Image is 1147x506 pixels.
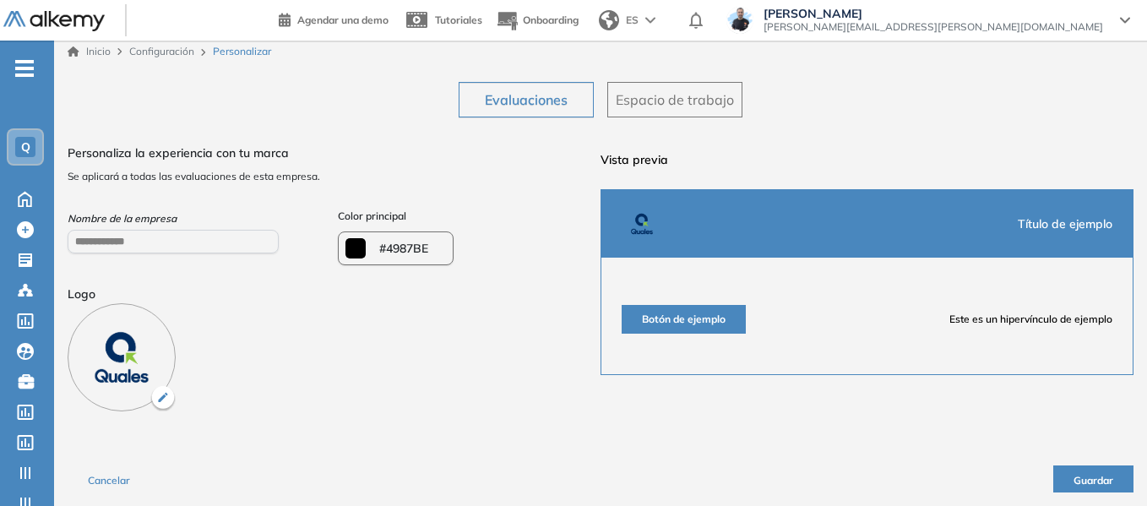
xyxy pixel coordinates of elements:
[1063,425,1147,506] iframe: Chat Widget
[129,45,194,57] span: Configuración
[485,90,568,110] span: Evaluaciones
[150,386,176,411] img: Ícono de lapiz de edición
[626,13,639,28] span: ES
[616,90,734,110] span: Espacio de trabajo
[764,20,1103,34] span: [PERSON_NAME][EMAIL_ADDRESS][PERSON_NAME][DOMAIN_NAME]
[645,17,655,24] img: arrow
[68,144,601,162] span: Personaliza la experiencia con tu marca
[3,11,105,32] img: Logo
[459,82,594,117] button: Evaluaciones
[15,67,34,70] i: -
[1053,465,1133,492] button: Guardar
[1063,425,1147,506] div: Widget de chat
[601,151,1133,169] span: Vista previa
[68,211,331,226] span: Nombre de la empresa
[68,44,111,59] a: Inicio
[338,209,406,222] span: Color principal
[523,14,579,26] span: Onboarding
[435,14,482,26] span: Tutoriales
[297,14,389,26] span: Agendar una demo
[599,10,619,30] img: world
[21,140,30,154] span: Q
[607,82,742,117] button: Espacio de trabajo
[68,465,150,492] button: Cancelar
[764,7,1103,20] span: [PERSON_NAME]
[496,3,579,39] button: Onboarding
[88,474,130,487] span: Cancelar
[68,286,176,303] span: Logo
[379,240,428,258] span: #4987BE
[622,204,662,244] img: Profile Logo
[68,169,601,184] span: Se aplicará a todas las evaluaciones de esta empresa.
[68,303,176,411] img: PROFILE_MENU_LOGO_USER
[1018,215,1112,233] span: Título de ejemplo
[279,8,389,29] a: Agendar una demo
[622,305,746,334] button: Botón de ejemplo
[213,44,271,59] span: Personalizar
[949,312,1112,327] span: Este es un hipervínculo de ejemplo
